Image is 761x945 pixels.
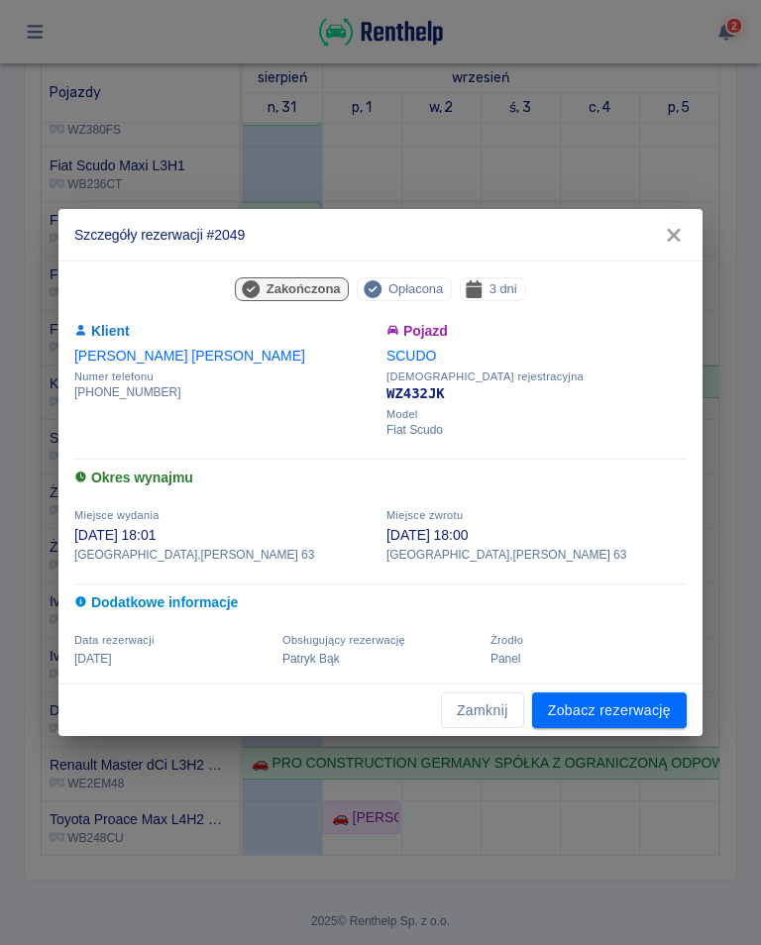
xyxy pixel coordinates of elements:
[74,650,271,668] p: [DATE]
[74,370,375,383] span: Numer telefonu
[441,692,524,729] button: Zamknij
[74,321,375,342] h6: Klient
[386,370,687,383] span: [DEMOGRAPHIC_DATA] rejestracyjna
[532,692,687,729] a: Zobacz rezerwację
[74,468,687,488] h6: Okres wynajmu
[74,348,305,364] a: [PERSON_NAME] [PERSON_NAME]
[74,525,375,546] p: [DATE] 18:01
[74,592,687,613] h6: Dodatkowe informacje
[380,278,451,299] span: Opłacona
[490,634,523,646] span: Żrodło
[74,634,155,646] span: Data rezerwacji
[386,509,463,521] span: Miejsce zwrotu
[282,650,479,668] p: Patryk Bąk
[490,650,687,668] p: Panel
[386,546,687,564] p: [GEOGRAPHIC_DATA] , [PERSON_NAME] 63
[58,209,703,261] h2: Szczegóły rezerwacji #2049
[282,634,405,646] span: Obsługujący rezerwację
[386,383,687,404] p: WZ432JK
[386,525,687,546] p: [DATE] 18:00
[386,348,436,364] a: SCUDO
[482,278,525,299] span: 3 dni
[259,278,349,299] span: Zakończona
[74,383,375,401] p: [PHONE_NUMBER]
[386,321,687,342] h6: Pojazd
[386,408,687,421] span: Model
[74,509,160,521] span: Miejsce wydania
[74,546,375,564] p: [GEOGRAPHIC_DATA] , [PERSON_NAME] 63
[386,421,687,439] p: Fiat Scudo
